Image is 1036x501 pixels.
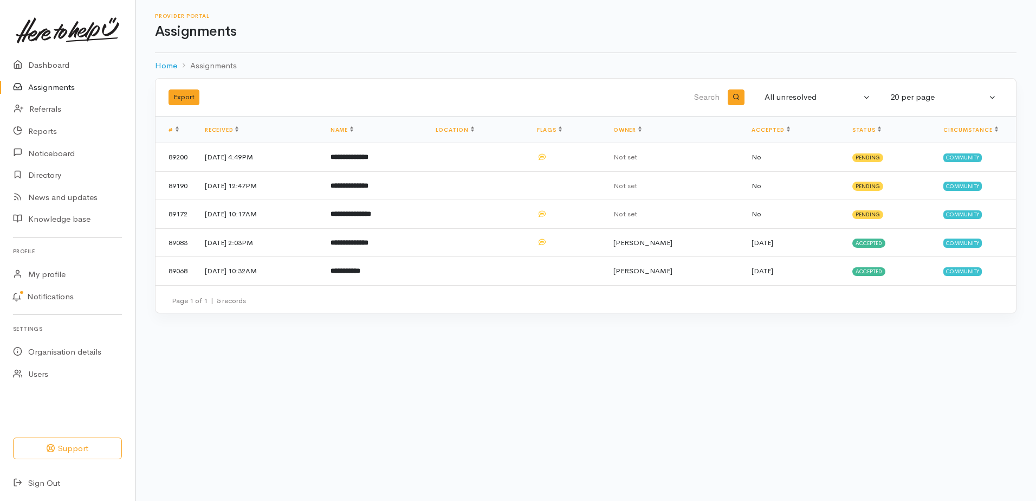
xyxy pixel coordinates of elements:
[752,238,773,247] time: [DATE]
[752,209,761,219] span: No
[943,126,998,133] a: Circumstance
[943,210,982,219] span: Community
[156,171,196,200] td: 89190
[752,266,773,275] time: [DATE]
[943,239,982,247] span: Community
[196,228,322,257] td: [DATE] 2:03PM
[172,296,246,305] small: Page 1 of 1 5 records
[613,238,672,247] span: [PERSON_NAME]
[177,60,237,72] li: Assignments
[890,91,987,104] div: 20 per page
[752,152,761,162] span: No
[852,267,885,276] span: Accepted
[852,126,881,133] a: Status
[196,143,322,172] td: [DATE] 4:49PM
[752,181,761,190] span: No
[156,257,196,285] td: 89068
[156,200,196,229] td: 89172
[13,438,122,460] button: Support
[852,210,883,219] span: Pending
[196,200,322,229] td: [DATE] 10:17AM
[613,266,672,275] span: [PERSON_NAME]
[156,228,196,257] td: 89083
[155,60,177,72] a: Home
[205,126,238,133] a: Received
[852,153,883,162] span: Pending
[331,126,353,133] a: Name
[436,126,474,133] a: Location
[155,24,1016,40] h1: Assignments
[537,126,562,133] a: Flags
[613,209,637,219] span: Not set
[169,89,199,105] button: Export
[155,13,1016,19] h6: Provider Portal
[613,152,637,162] span: Not set
[852,239,885,247] span: Accepted
[196,257,322,285] td: [DATE] 10:32AM
[943,267,982,276] span: Community
[758,87,877,108] button: All unresolved
[155,53,1016,79] nav: breadcrumb
[156,143,196,172] td: 89200
[765,91,861,104] div: All unresolved
[884,87,1003,108] button: 20 per page
[613,181,637,190] span: Not set
[196,171,322,200] td: [DATE] 12:47PM
[13,244,122,259] h6: Profile
[852,182,883,190] span: Pending
[13,322,122,336] h6: Settings
[943,153,982,162] span: Community
[463,85,722,111] input: Search
[943,182,982,190] span: Community
[613,126,642,133] a: Owner
[752,126,789,133] a: Accepted
[169,126,179,133] a: #
[211,296,213,305] span: |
